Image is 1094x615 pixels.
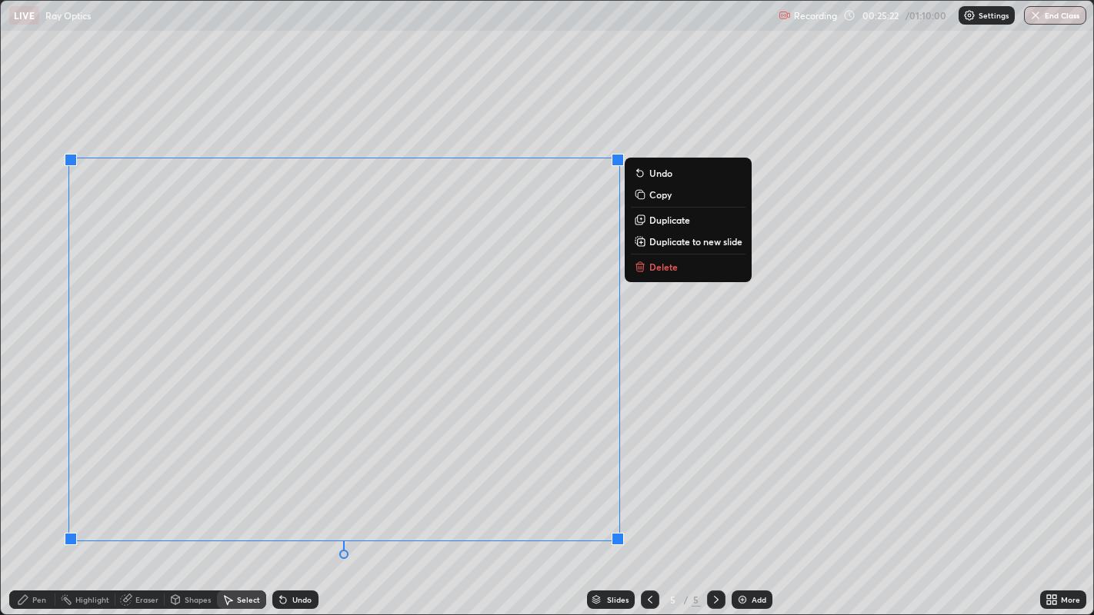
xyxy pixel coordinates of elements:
[135,596,158,603] div: Eraser
[32,596,46,603] div: Pen
[794,10,837,22] p: Recording
[292,596,312,603] div: Undo
[1024,6,1086,25] button: End Class
[1061,596,1080,603] div: More
[631,211,745,229] button: Duplicate
[649,235,742,248] p: Duplicate to new slide
[963,9,976,22] img: class-settings-icons
[45,9,91,22] p: Ray Optics
[185,596,211,603] div: Shapes
[1029,9,1042,22] img: end-class-cross
[736,593,749,606] img: add-slide-button
[631,185,745,204] button: Copy
[607,596,629,603] div: Slides
[979,12,1009,19] p: Settings
[649,188,672,201] p: Copy
[75,596,109,603] div: Highlight
[631,258,745,276] button: Delete
[237,596,260,603] div: Select
[649,261,678,273] p: Delete
[752,596,766,603] div: Add
[649,167,672,179] p: Undo
[631,232,745,251] button: Duplicate to new slide
[631,164,745,182] button: Undo
[692,593,701,607] div: 5
[779,9,791,22] img: recording.375f2c34.svg
[14,9,35,22] p: LIVE
[665,595,681,604] div: 5
[684,595,689,604] div: /
[649,214,690,226] p: Duplicate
